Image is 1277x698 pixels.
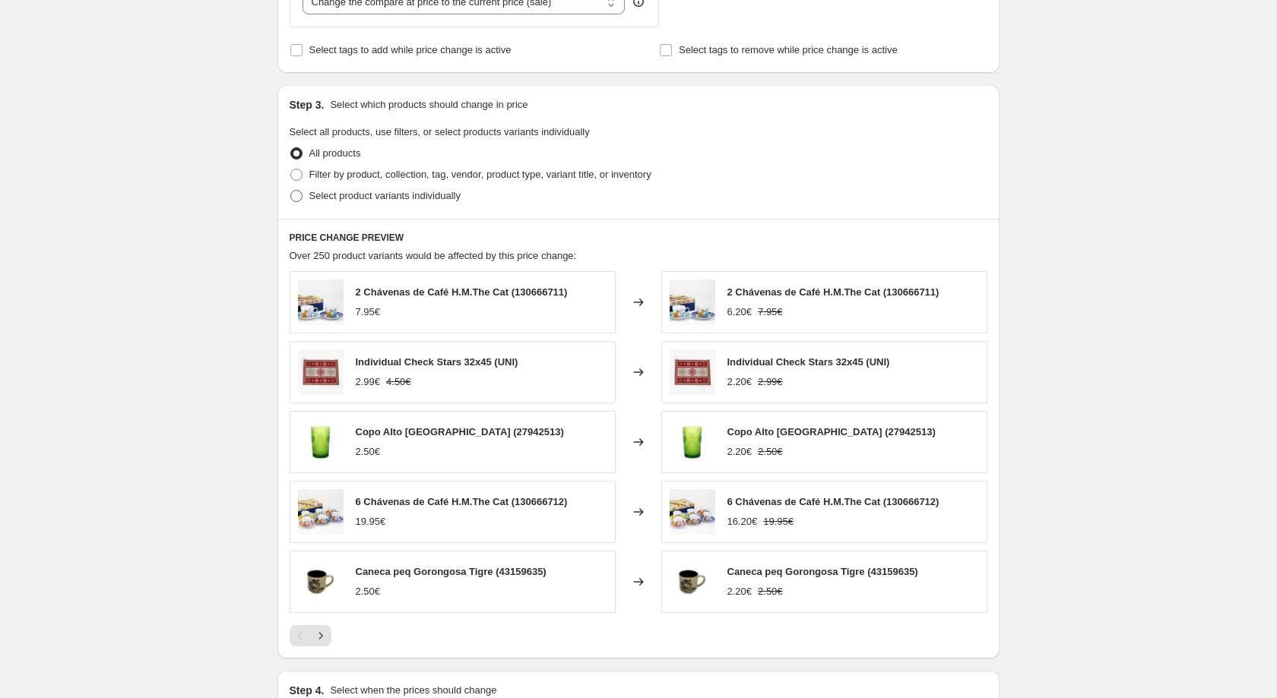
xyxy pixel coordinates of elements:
[670,349,715,395] img: 29150416_1_80x.jpg
[727,514,758,529] div: 16.20€
[679,44,898,55] span: Select tags to remove while price change is active
[727,496,940,507] span: 6 Chávenas de Café H.M.The Cat (130666712)
[356,566,547,577] span: Caneca peq Gorongosa Tigre (43159635)
[298,419,344,465] img: 27942513_1_80x.jpg
[670,280,715,325] img: 130666711_1_80x.jpg
[386,374,411,390] strike: 4.50€
[758,584,783,599] strike: 2.50€
[356,584,381,599] div: 2.50€
[330,97,528,112] p: Select which products should change in price
[309,44,512,55] span: Select tags to add while price change is active
[727,584,753,599] div: 2.20€
[309,147,361,159] span: All products
[727,426,936,437] span: Copo Alto [GEOGRAPHIC_DATA] (27942513)
[727,374,753,390] div: 2.20€
[670,419,715,465] img: 27942513_1_80x.jpg
[290,126,590,137] span: Select all products, use filters, or select products variants individually
[290,625,331,646] nav: Pagination
[310,625,331,646] button: Next
[763,514,794,529] strike: 19.95€
[758,444,783,460] strike: 2.50€
[670,559,715,605] img: 43159635_1_80x.jpg
[298,489,344,535] img: 130666712_1_80x.jpg
[290,683,325,698] h2: Step 4.
[290,232,987,244] h6: PRICE CHANGE PREVIEW
[356,356,518,368] span: Individual Check Stars 32x45 (UNI)
[290,97,325,112] h2: Step 3.
[727,356,890,368] span: Individual Check Stars 32x45 (UNI)
[727,286,940,298] span: 2 Chávenas de Café H.M.The Cat (130666711)
[298,280,344,325] img: 130666711_1_80x.jpg
[290,250,577,261] span: Over 250 product variants would be affected by this price change:
[727,444,753,460] div: 2.20€
[356,305,381,320] div: 7.95€
[309,169,651,180] span: Filter by product, collection, tag, vendor, product type, variant title, or inventory
[670,489,715,535] img: 130666712_1_80x.jpg
[309,190,461,201] span: Select product variants individually
[356,514,386,529] div: 19.95€
[356,444,381,460] div: 2.50€
[758,374,783,390] strike: 2.99€
[356,286,568,298] span: 2 Chávenas de Café H.M.The Cat (130666711)
[727,305,753,320] div: 6.20€
[330,683,496,698] p: Select when the prices should change
[356,426,564,437] span: Copo Alto [GEOGRAPHIC_DATA] (27942513)
[298,559,344,605] img: 43159635_1_80x.jpg
[758,305,783,320] strike: 7.95€
[356,374,381,390] div: 2.99€
[727,566,918,577] span: Caneca peq Gorongosa Tigre (43159635)
[298,349,344,395] img: 29150416_1_80x.jpg
[356,496,568,507] span: 6 Chávenas de Café H.M.The Cat (130666712)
